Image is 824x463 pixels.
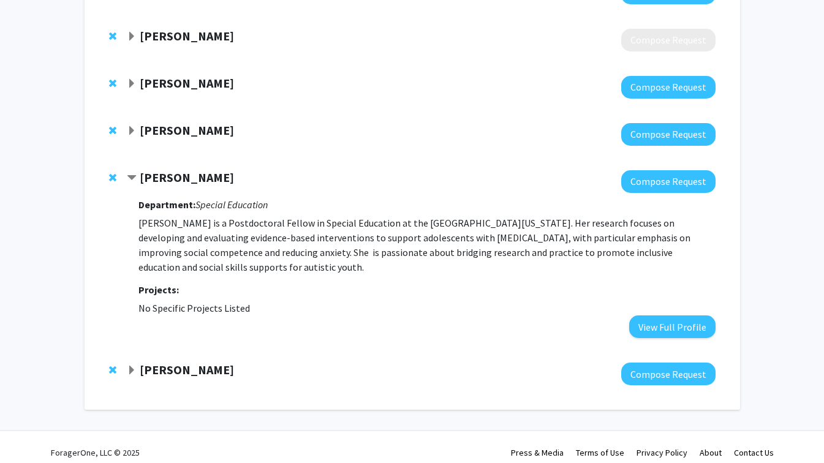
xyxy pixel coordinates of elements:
[637,447,687,458] a: Privacy Policy
[511,447,564,458] a: Press & Media
[140,362,234,377] strong: [PERSON_NAME]
[127,366,137,375] span: Expand Julie Stilley Bookmark
[140,75,234,91] strong: [PERSON_NAME]
[9,408,52,454] iframe: Chat
[734,447,774,458] a: Contact Us
[109,31,116,41] span: Remove Andrea Wycoff from bookmarks
[140,28,234,43] strong: [PERSON_NAME]
[629,315,716,338] button: View Full Profile
[621,363,716,385] button: Compose Request to Julie Stilley
[127,79,137,89] span: Expand Peter Cornish Bookmark
[140,122,234,138] strong: [PERSON_NAME]
[140,170,234,185] strong: [PERSON_NAME]
[109,78,116,88] span: Remove Peter Cornish from bookmarks
[700,447,722,458] a: About
[576,447,624,458] a: Terms of Use
[621,170,716,193] button: Compose Request to Nargiza Buranova
[109,365,116,375] span: Remove Julie Stilley from bookmarks
[621,123,716,146] button: Compose Request to Denis McCarthy
[127,173,137,183] span: Contract Nargiza Buranova Bookmark
[138,284,179,296] strong: Projects:
[127,126,137,136] span: Expand Denis McCarthy Bookmark
[621,76,716,99] button: Compose Request to Peter Cornish
[109,173,116,183] span: Remove Nargiza Buranova from bookmarks
[127,32,137,42] span: Expand Andrea Wycoff Bookmark
[138,302,250,314] span: No Specific Projects Listed
[138,198,195,211] strong: Department:
[109,126,116,135] span: Remove Denis McCarthy from bookmarks
[621,29,716,51] button: Compose Request to Andrea Wycoff
[195,198,268,211] i: Special Education
[138,216,715,274] p: [PERSON_NAME] is a Postdoctoral Fellow in Special Education at the [GEOGRAPHIC_DATA][US_STATE]. H...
